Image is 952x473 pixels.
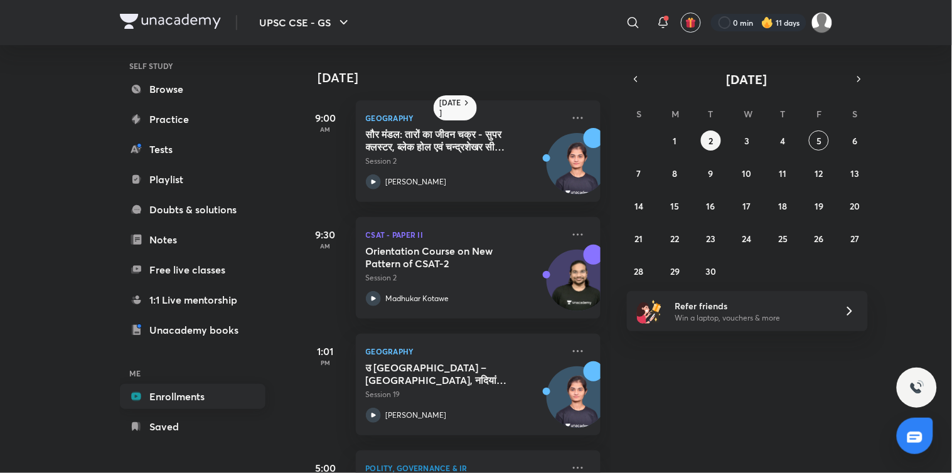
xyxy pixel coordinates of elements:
img: avatar [685,17,697,28]
p: [PERSON_NAME] [386,410,447,421]
img: Avatar [547,140,607,200]
button: September 12, 2025 [809,163,829,183]
button: September 23, 2025 [701,228,721,248]
p: Geography [366,110,563,125]
p: AM [301,125,351,133]
p: PM [301,359,351,366]
a: Playlist [120,167,265,192]
button: September 18, 2025 [773,196,793,216]
h6: Refer friends [675,299,829,312]
abbr: September 15, 2025 [671,200,680,212]
button: avatar [681,13,701,33]
button: September 3, 2025 [737,130,757,151]
span: [DATE] [727,71,767,88]
button: September 10, 2025 [737,163,757,183]
p: Session 19 [366,389,563,400]
abbr: Sunday [636,108,641,120]
a: Practice [120,107,265,132]
a: Saved [120,414,265,439]
button: September 28, 2025 [629,261,649,281]
button: September 6, 2025 [845,130,865,151]
a: Free live classes [120,257,265,282]
button: September 24, 2025 [737,228,757,248]
button: September 15, 2025 [665,196,685,216]
h5: उ अमेरिका – पर्वत, नदियां, झीलें, मरुस्थल व घासस्थल [366,361,522,386]
abbr: September 11, 2025 [779,167,787,179]
button: UPSC CSE - GS [252,10,359,35]
a: Unacademy books [120,317,265,343]
button: September 25, 2025 [773,228,793,248]
button: September 20, 2025 [845,196,865,216]
abbr: September 4, 2025 [781,135,786,147]
abbr: September 3, 2025 [744,135,749,147]
abbr: September 26, 2025 [815,233,824,245]
abbr: September 9, 2025 [709,167,714,179]
abbr: September 17, 2025 [743,200,751,212]
abbr: September 19, 2025 [815,200,823,212]
h5: 9:00 [301,110,351,125]
img: streak [761,16,774,29]
button: [DATE] [644,70,850,88]
button: September 30, 2025 [701,261,721,281]
a: Company Logo [120,14,221,32]
abbr: Tuesday [709,108,714,120]
h6: ME [120,363,265,384]
button: September 17, 2025 [737,196,757,216]
abbr: Wednesday [744,108,752,120]
abbr: September 6, 2025 [853,135,858,147]
abbr: September 22, 2025 [671,233,680,245]
button: September 22, 2025 [665,228,685,248]
button: September 7, 2025 [629,163,649,183]
abbr: September 28, 2025 [634,265,644,277]
h4: [DATE] [318,70,613,85]
button: September 11, 2025 [773,163,793,183]
button: September 8, 2025 [665,163,685,183]
img: Avatar [547,257,607,317]
abbr: September 1, 2025 [673,135,677,147]
p: Session 2 [366,156,563,167]
p: AM [301,242,351,250]
p: Geography [366,344,563,359]
abbr: September 20, 2025 [850,200,860,212]
button: September 2, 2025 [701,130,721,151]
abbr: September 16, 2025 [707,200,715,212]
h5: 9:30 [301,227,351,242]
abbr: September 7, 2025 [637,167,641,179]
abbr: September 2, 2025 [709,135,714,147]
abbr: September 13, 2025 [851,167,860,179]
a: Enrollments [120,384,265,409]
button: September 21, 2025 [629,228,649,248]
p: CSAT - Paper II [366,227,563,242]
p: Win a laptop, vouchers & more [675,312,829,324]
abbr: September 23, 2025 [707,233,716,245]
a: Doubts & solutions [120,197,265,222]
abbr: September 12, 2025 [815,167,823,179]
button: September 29, 2025 [665,261,685,281]
abbr: September 18, 2025 [779,200,788,212]
img: Avatar [547,373,607,433]
button: September 5, 2025 [809,130,829,151]
button: September 13, 2025 [845,163,865,183]
p: Session 2 [366,272,563,284]
h6: SELF STUDY [120,55,265,77]
abbr: September 27, 2025 [851,233,860,245]
button: September 19, 2025 [809,196,829,216]
h5: सौर मंडल: तारों का जीवन चक्र - सुपर क्‍लस्‍टर, ब्‍लेक होल एवं चन्‍द्रशेखर सीमा आदि [366,128,522,153]
abbr: Thursday [781,108,786,120]
abbr: September 30, 2025 [706,265,717,277]
abbr: September 25, 2025 [778,233,788,245]
abbr: September 5, 2025 [816,135,821,147]
abbr: September 24, 2025 [742,233,752,245]
a: Browse [120,77,265,102]
abbr: Friday [816,108,821,120]
img: ttu [909,380,924,395]
img: Company Logo [120,14,221,29]
h6: [DATE] [440,98,462,118]
abbr: September 21, 2025 [635,233,643,245]
abbr: September 14, 2025 [634,200,643,212]
abbr: Monday [672,108,680,120]
p: [PERSON_NAME] [386,176,447,188]
button: September 27, 2025 [845,228,865,248]
abbr: September 10, 2025 [742,167,752,179]
button: September 9, 2025 [701,163,721,183]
